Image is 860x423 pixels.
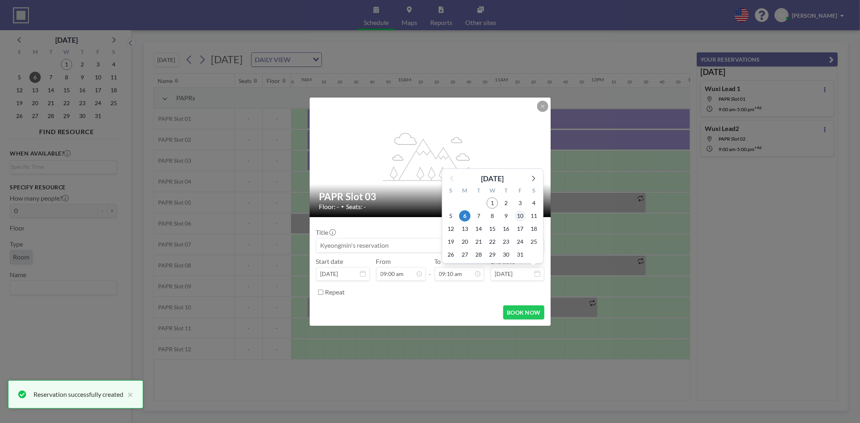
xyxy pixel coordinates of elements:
label: From [376,257,391,265]
span: Tuesday, October 7, 2025 [473,210,484,222]
label: To [435,257,441,265]
div: S [444,186,458,197]
span: Sunday, October 5, 2025 [446,210,457,222]
span: Friday, October 17, 2025 [514,223,526,234]
div: S [527,186,541,197]
span: Sunday, October 19, 2025 [446,236,457,247]
label: Start date [316,257,344,265]
span: Saturday, October 11, 2025 [528,210,539,222]
div: Reservation successfully created [33,390,123,399]
span: Sunday, October 12, 2025 [446,223,457,234]
span: Floor: - [319,203,339,211]
span: Tuesday, October 21, 2025 [473,236,484,247]
label: Title [316,228,335,236]
button: close [123,390,133,399]
span: Seats: - [346,203,366,211]
span: Thursday, October 30, 2025 [501,249,512,260]
span: Thursday, October 16, 2025 [501,223,512,234]
span: Saturday, October 18, 2025 [528,223,539,234]
span: Tuesday, October 28, 2025 [473,249,484,260]
div: W [485,186,499,197]
span: Wednesday, October 29, 2025 [487,249,498,260]
span: Friday, October 3, 2025 [514,197,526,209]
span: Saturday, October 4, 2025 [528,197,539,209]
span: Thursday, October 9, 2025 [501,210,512,222]
div: T [472,186,485,197]
div: T [500,186,513,197]
span: Monday, October 6, 2025 [459,210,471,222]
span: Tuesday, October 14, 2025 [473,223,484,234]
span: Wednesday, October 8, 2025 [487,210,498,222]
h2: PAPR Slot 03 [319,191,542,203]
button: BOOK NOW [503,305,544,319]
span: Wednesday, October 15, 2025 [487,223,498,234]
span: Thursday, October 2, 2025 [501,197,512,209]
div: M [458,186,472,197]
span: Saturday, October 25, 2025 [528,236,539,247]
div: [DATE] [481,173,504,184]
span: • [342,203,344,209]
span: Friday, October 10, 2025 [514,210,526,222]
span: Sunday, October 26, 2025 [446,249,457,260]
span: - [429,260,431,278]
span: Monday, October 13, 2025 [459,223,471,234]
span: Monday, October 20, 2025 [459,236,471,247]
span: Wednesday, October 22, 2025 [487,236,498,247]
span: Friday, October 24, 2025 [514,236,526,247]
input: Kyeongmin's reservation [317,238,544,252]
div: F [513,186,527,197]
g: flex-grow: 1.2; [383,132,478,180]
span: Thursday, October 23, 2025 [501,236,512,247]
span: Monday, October 27, 2025 [459,249,471,260]
span: Wednesday, October 1, 2025 [487,197,498,209]
label: Repeat [325,288,345,296]
span: Friday, October 31, 2025 [514,249,526,260]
